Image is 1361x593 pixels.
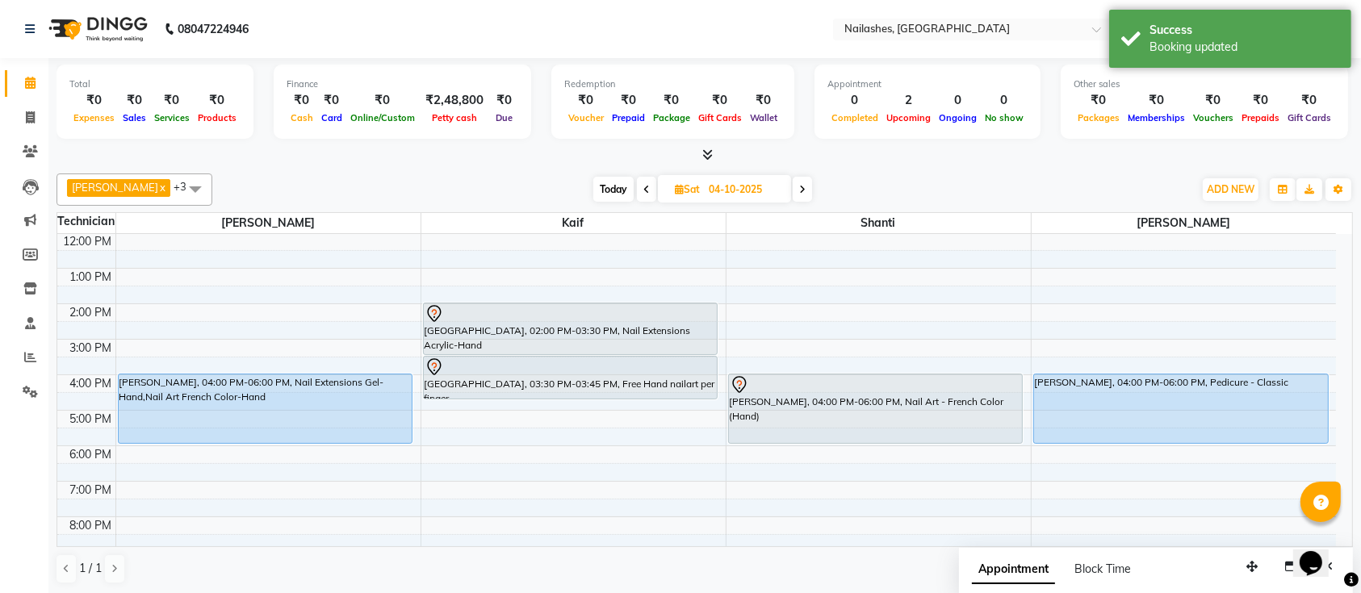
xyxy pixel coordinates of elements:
span: [PERSON_NAME] [1032,213,1337,233]
div: [PERSON_NAME], 04:00 PM-06:00 PM, Nail Extensions Gel-Hand,Nail Art French Color-Hand [119,374,412,443]
span: Upcoming [882,112,935,123]
span: Vouchers [1189,112,1237,123]
img: logo [41,6,152,52]
span: Kaif [421,213,726,233]
div: Booking updated [1150,39,1339,56]
div: 2:00 PM [67,304,115,321]
div: ₹0 [564,91,608,110]
span: Prepaids [1237,112,1284,123]
div: [PERSON_NAME], 04:00 PM-06:00 PM, Pedicure - Classic [1034,374,1328,443]
span: Completed [827,112,882,123]
div: Other sales [1074,77,1335,91]
div: ₹2,48,800 [419,91,490,110]
span: Online/Custom [346,112,419,123]
div: [GEOGRAPHIC_DATA], 03:30 PM-03:45 PM, Free Hand nailart per finger [424,357,718,399]
span: Appointment [972,555,1055,584]
span: Package [649,112,694,123]
span: Voucher [564,112,608,123]
div: ₹0 [317,91,346,110]
span: Due [492,112,517,123]
input: 2025-10-04 [704,177,785,202]
div: 0 [981,91,1028,110]
div: 5:00 PM [67,411,115,428]
span: +3 [174,180,199,193]
span: Today [593,177,634,202]
div: 1:00 PM [67,269,115,286]
div: [PERSON_NAME], 04:00 PM-06:00 PM, Nail Art - French Color (Hand) [729,374,1023,443]
span: Sat [671,183,704,195]
span: Services [150,112,194,123]
div: Total [69,77,241,91]
div: ₹0 [287,91,317,110]
span: [PERSON_NAME] [72,181,158,194]
div: 0 [827,91,882,110]
span: Prepaid [608,112,649,123]
div: ₹0 [69,91,119,110]
span: Memberships [1124,112,1189,123]
span: Gift Cards [1284,112,1335,123]
div: ₹0 [119,91,150,110]
div: 6:00 PM [67,446,115,463]
span: Products [194,112,241,123]
span: Expenses [69,112,119,123]
div: 2 [882,91,935,110]
div: ₹0 [746,91,781,110]
div: Redemption [564,77,781,91]
div: ₹0 [1074,91,1124,110]
div: Technician [57,213,115,230]
div: 3:00 PM [67,340,115,357]
span: Petty cash [428,112,481,123]
div: ₹0 [1124,91,1189,110]
span: Ongoing [935,112,981,123]
span: Sales [119,112,150,123]
div: ₹0 [1284,91,1335,110]
a: x [158,181,165,194]
span: Card [317,112,346,123]
span: 1 / 1 [79,560,102,577]
span: Gift Cards [694,112,746,123]
div: 12:00 PM [61,233,115,250]
span: ADD NEW [1207,183,1254,195]
div: ₹0 [608,91,649,110]
div: ₹0 [1237,91,1284,110]
div: Finance [287,77,518,91]
b: 08047224946 [178,6,249,52]
div: 0 [935,91,981,110]
div: 8:00 PM [67,517,115,534]
div: ₹0 [649,91,694,110]
span: Wallet [746,112,781,123]
span: No show [981,112,1028,123]
div: Appointment [827,77,1028,91]
div: [GEOGRAPHIC_DATA], 02:00 PM-03:30 PM, Nail Extensions Acrylic-Hand [424,303,718,354]
span: Cash [287,112,317,123]
div: Success [1150,22,1339,39]
span: Packages [1074,112,1124,123]
div: ₹0 [694,91,746,110]
div: ₹0 [150,91,194,110]
div: ₹0 [194,91,241,110]
div: ₹0 [1189,91,1237,110]
span: Shanti [727,213,1031,233]
div: 7:00 PM [67,482,115,499]
button: ADD NEW [1203,178,1258,201]
div: ₹0 [490,91,518,110]
div: ₹0 [346,91,419,110]
span: [PERSON_NAME] [116,213,421,233]
div: 4:00 PM [67,375,115,392]
span: Block Time [1074,562,1131,576]
iframe: chat widget [1293,528,1345,577]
